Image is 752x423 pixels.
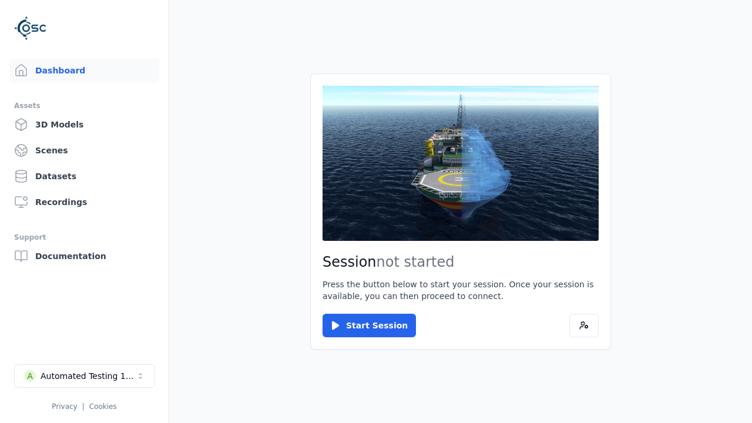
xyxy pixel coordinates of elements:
img: Logo [14,12,47,45]
button: Select a workspace [14,364,155,388]
a: Privacy [52,402,77,411]
div: Automated Testing 1 - Playwright [41,370,136,382]
h2: Session [323,253,599,271]
button: Start Session [323,314,416,337]
a: Recordings [9,190,159,214]
a: Datasets [9,164,159,188]
span: not started [377,254,455,270]
a: Scenes [9,139,159,162]
a: Dashboard [9,59,159,82]
a: Documentation [9,244,159,268]
div: A [24,370,36,382]
p: Press the button below to start your session. Once your session is available, you can then procee... [323,278,599,302]
a: 3D Models [9,113,159,136]
a: Cookies [89,402,117,411]
div: Support [14,230,155,244]
div: Assets [14,99,155,113]
span: | [82,402,85,411]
